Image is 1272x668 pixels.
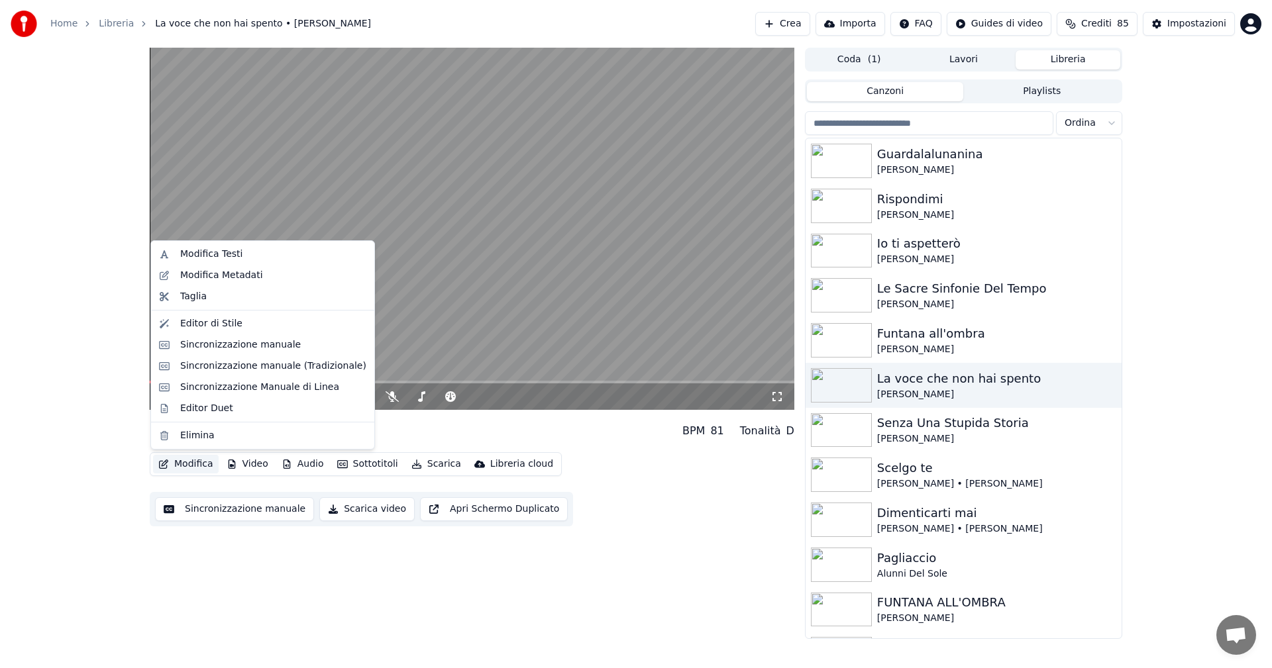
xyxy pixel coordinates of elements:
div: Elimina [180,429,215,442]
span: ( 1 ) [868,53,881,66]
div: [PERSON_NAME] • [PERSON_NAME] [877,477,1116,491]
button: Video [221,455,274,473]
button: Crea [755,12,810,36]
div: Scelgo te [877,459,1116,477]
span: Ordina [1065,117,1096,130]
div: Libreria cloud [490,457,553,471]
div: [PERSON_NAME] [877,253,1116,266]
div: [PERSON_NAME] [877,298,1116,311]
button: FAQ [890,12,941,36]
div: D [786,423,794,439]
div: Modifica Metadati [180,269,263,282]
button: Sottotitoli [332,455,403,473]
span: La voce che non hai spento • [PERSON_NAME] [155,17,371,30]
button: Libreria [1016,50,1120,70]
div: Pagliaccio [877,549,1116,567]
div: Rispondimi [877,190,1116,209]
div: Le Sacre Sinfonie Del Tempo [877,279,1116,298]
nav: breadcrumb [50,17,371,30]
a: Home [50,17,78,30]
div: La voce che non hai spento [150,415,332,434]
a: Libreria [99,17,134,30]
span: 85 [1117,17,1129,30]
div: Editor Duet [180,402,233,415]
div: 81 [710,423,723,439]
div: Aprire la chat [1216,615,1256,655]
div: Senza Una Stupida Storia [877,414,1116,432]
div: Funtana all'ombra [877,324,1116,343]
div: [PERSON_NAME] [877,209,1116,222]
div: Io ti aspetterò [877,234,1116,253]
div: BPM [682,423,705,439]
div: Sincronizzazione manuale (Tradizionale) [180,359,366,373]
div: [PERSON_NAME] [877,164,1116,177]
button: Importa [816,12,885,36]
div: Impostazioni [1167,17,1226,30]
div: [PERSON_NAME] [150,434,332,447]
div: Tonalità [740,423,781,439]
div: FUNTANA ALL'OMBRA [877,593,1116,612]
div: Sincronizzazione Manuale di Linea [180,381,339,394]
button: Scarica [406,455,466,473]
div: [PERSON_NAME] [877,388,1116,401]
button: Coda [807,50,912,70]
div: Taglia [180,290,207,303]
button: Canzoni [807,82,964,101]
span: Crediti [1081,17,1112,30]
button: Impostazioni [1143,12,1235,36]
div: [PERSON_NAME] • [PERSON_NAME] [877,522,1116,536]
button: Apri Schermo Duplicato [420,497,568,521]
button: Sincronizzazione manuale [155,497,314,521]
div: [PERSON_NAME] [877,432,1116,446]
div: Guardalalunanina [877,145,1116,164]
div: Dimenticarti mai [877,504,1116,522]
div: La voce che non hai spento [877,369,1116,388]
button: Lavori [912,50,1016,70]
button: Modifica [153,455,219,473]
button: Guides di video [947,12,1051,36]
div: Editor di Stile [180,317,242,330]
button: Playlists [963,82,1120,101]
div: Modifica Testi [180,248,242,261]
div: [PERSON_NAME] [877,343,1116,356]
img: youka [11,11,37,37]
button: Audio [276,455,329,473]
div: Alunni Del Sole [877,567,1116,581]
div: Sincronizzazione manuale [180,338,301,352]
div: [PERSON_NAME] [877,612,1116,625]
button: Crediti85 [1057,12,1138,36]
button: Scarica video [319,497,415,521]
